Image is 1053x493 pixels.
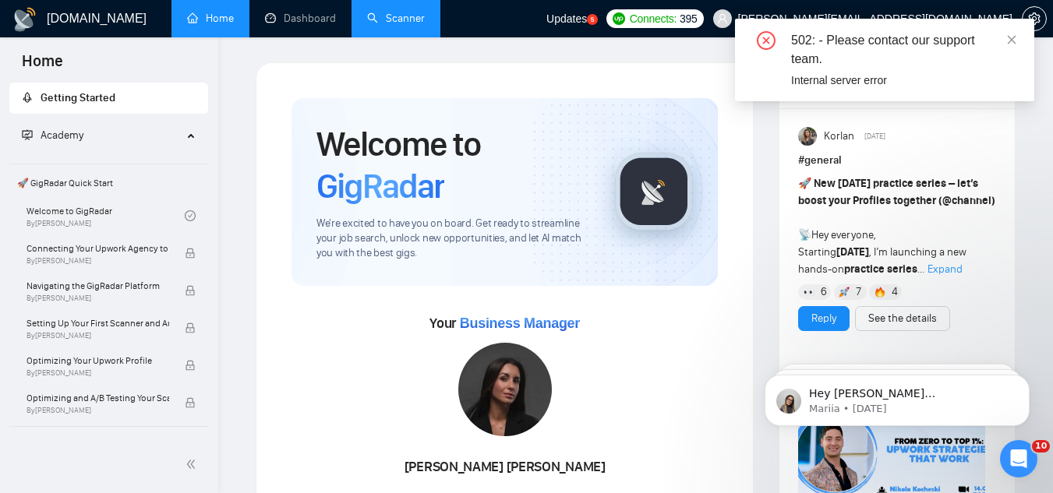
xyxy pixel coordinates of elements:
span: 395 [680,10,697,27]
span: setting [1023,12,1046,25]
img: 1695074389759-24.jpg [458,343,552,436]
span: Korlan [824,128,854,145]
span: Connecting Your Upwork Agency to GigRadar [27,241,169,256]
div: [PERSON_NAME] [PERSON_NAME] [389,454,620,481]
span: Optimizing Your Upwork Profile [27,353,169,368]
span: We're excited to have you on board. Get ready to streamline your job search, unlock new opportuni... [316,217,590,261]
div: Internal server error [791,72,1016,89]
a: dashboardDashboard [265,12,336,25]
span: 📡 [798,228,811,241]
span: Academy [41,129,83,142]
span: By [PERSON_NAME] [27,331,169,340]
span: 7 [856,284,861,300]
span: Optimizing and A/B Testing Your Scanner for Better Results [27,390,169,406]
span: 4 [892,284,898,300]
span: check-circle [185,210,196,221]
a: homeHome [187,12,234,25]
span: Academy [22,129,83,142]
span: By [PERSON_NAME] [27,368,169,378]
span: Home [9,50,76,83]
h1: # general [798,152,996,169]
span: Connects: [630,10,677,27]
span: 6 [821,284,827,300]
h1: Welcome to [316,123,590,207]
span: lock [185,322,196,333]
a: 5 [587,14,598,25]
button: setting [1022,6,1047,31]
span: 👑 Agency Success with GigRadar [11,430,207,461]
span: By [PERSON_NAME] [27,256,169,266]
div: 502: - Please contact our support team. [791,31,1016,69]
span: GigRadar [316,165,444,207]
img: Korlan [798,127,817,146]
span: Hey everyone, Starting , I’m launching a new hands-on ... [798,177,995,276]
span: close-circle [757,31,776,50]
span: [DATE] [864,129,885,143]
iframe: Intercom live chat [1000,440,1037,477]
span: lock [185,360,196,371]
span: 🚀 GigRadar Quick Start [11,167,207,199]
strong: practice series [844,262,917,276]
img: upwork-logo.png [613,12,625,25]
img: gigradar-logo.png [615,153,693,231]
span: Updates [546,12,587,25]
img: logo [12,7,37,32]
a: setting [1022,12,1047,25]
li: Getting Started [9,83,208,114]
span: Getting Started [41,91,115,104]
a: searchScanner [367,12,425,25]
img: 🚀 [839,287,850,298]
span: double-left [186,456,201,472]
a: See the details [868,310,937,327]
span: Expand [928,262,963,276]
span: lock [185,285,196,296]
span: By [PERSON_NAME] [27,294,169,303]
button: See the details [855,306,950,331]
span: lock [185,248,196,259]
span: Your [429,315,580,332]
img: 👀 [804,287,814,298]
span: @channel [942,194,991,207]
span: 🚀 [798,177,811,190]
a: Reply [811,310,836,327]
button: Reply [798,306,850,331]
span: By [PERSON_NAME] [27,406,169,415]
span: Navigating the GigRadar Platform [27,278,169,294]
span: Business Manager [460,315,580,331]
text: 5 [591,16,595,23]
strong: [DATE] [836,245,869,259]
span: Setting Up Your First Scanner and Auto-Bidder [27,315,169,331]
strong: New [DATE] practice series – let’s boost your Profiles together ( ) [798,177,995,207]
span: user [717,13,728,24]
span: close [1006,34,1017,45]
span: lock [185,397,196,408]
span: fund-projection-screen [22,129,33,140]
span: 10 [1032,440,1050,453]
a: Welcome to GigRadarBy[PERSON_NAME] [27,199,185,233]
img: 🔥 [875,287,885,298]
span: rocket [22,92,33,103]
iframe: Intercom notifications message [741,342,1053,451]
